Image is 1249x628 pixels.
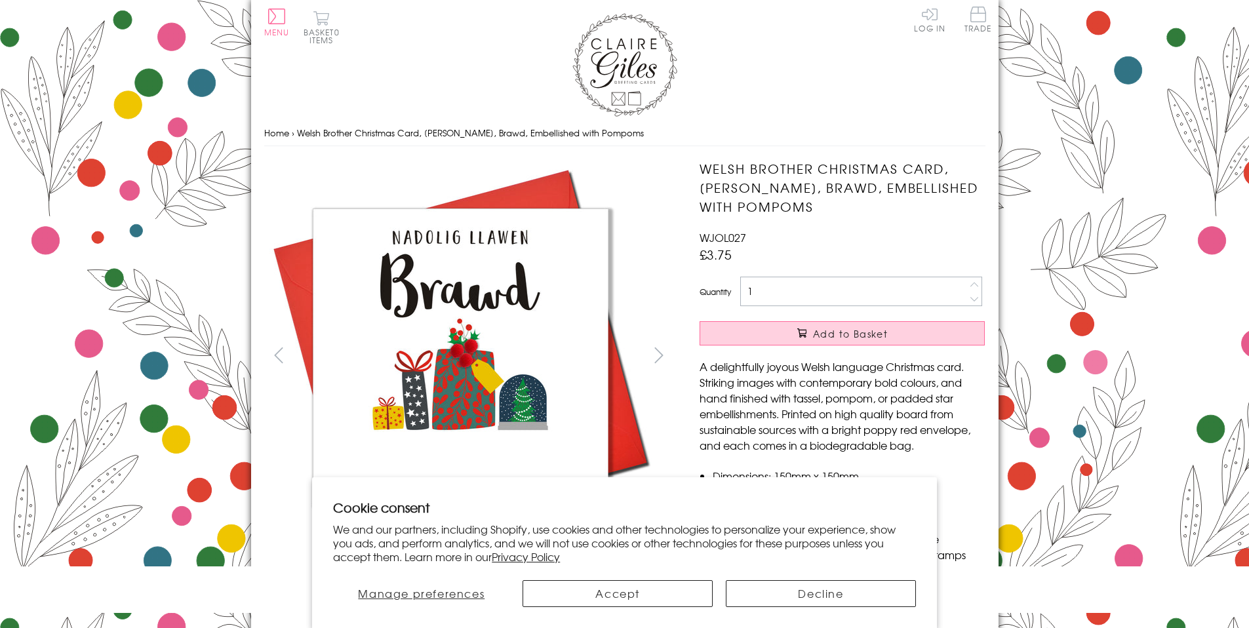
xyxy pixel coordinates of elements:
a: Trade [964,7,992,35]
p: We and our partners, including Shopify, use cookies and other technologies to personalize your ex... [333,522,916,563]
li: Dimensions: 150mm x 150mm [713,468,985,484]
h1: Welsh Brother Christmas Card, [PERSON_NAME], Brawd, Embellished with Pompoms [700,159,985,216]
a: Log In [914,7,945,32]
span: WJOL027 [700,229,746,245]
img: Welsh Brother Christmas Card, Nadolig Llawen, Brawd, Embellished with Pompoms [264,159,657,553]
a: Privacy Policy [492,549,560,564]
img: Claire Giles Greetings Cards [572,13,677,117]
button: Add to Basket [700,321,985,345]
span: Manage preferences [358,585,485,601]
button: next [644,340,673,370]
span: Add to Basket [813,327,888,340]
img: Welsh Brother Christmas Card, Nadolig Llawen, Brawd, Embellished with Pompoms [673,159,1067,553]
p: A delightfully joyous Welsh language Christmas card. Striking images with contemporary bold colou... [700,359,985,453]
button: Accept [523,580,713,607]
button: Basket0 items [304,10,340,44]
span: › [292,127,294,139]
nav: breadcrumbs [264,120,985,147]
label: Quantity [700,286,731,298]
span: 0 items [309,26,340,46]
span: Welsh Brother Christmas Card, [PERSON_NAME], Brawd, Embellished with Pompoms [297,127,644,139]
span: Menu [264,26,290,38]
span: £3.75 [700,245,732,264]
span: Trade [964,7,992,32]
button: prev [264,340,294,370]
button: Manage preferences [333,580,509,607]
button: Menu [264,9,290,36]
h2: Cookie consent [333,498,916,517]
a: Home [264,127,289,139]
button: Decline [726,580,916,607]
